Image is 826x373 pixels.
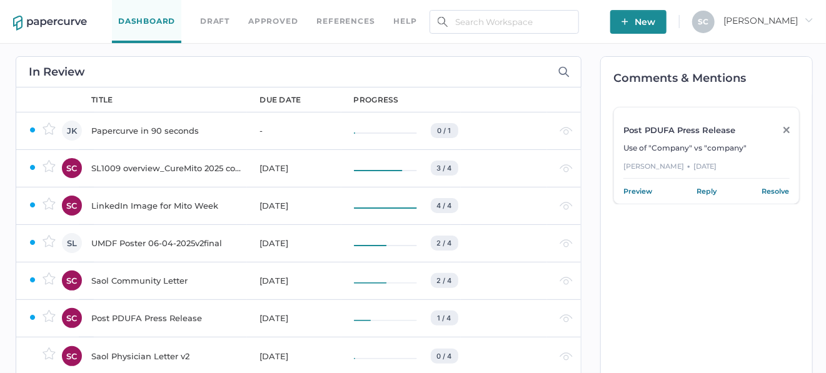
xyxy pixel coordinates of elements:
[29,201,36,209] img: ZaPP2z7XVwAAAABJRU5ErkJggg==
[259,311,338,326] div: [DATE]
[622,10,655,34] span: New
[623,185,652,197] a: Preview
[91,161,244,176] div: SL1009 overview_CureMito 2025 congress_for PRC
[698,17,709,26] span: S C
[560,164,573,172] img: eye-light-gray.b6d092a5.svg
[43,235,56,247] img: star-inactive.70f2008a.svg
[430,10,579,34] input: Search Workspace
[62,308,82,328] div: SC
[259,236,338,251] div: [DATE]
[697,185,717,197] a: Reply
[431,311,458,326] div: 1 / 4
[431,349,458,364] div: 0 / 4
[804,16,813,24] i: arrow_right
[29,66,85,77] h2: In Review
[91,311,244,326] div: Post PDUFA Press Release
[687,161,690,172] div: ●
[622,18,628,25] img: plus-white.e19ec114.svg
[62,158,82,178] div: SC
[62,346,82,366] div: SC
[259,273,338,288] div: [DATE]
[431,236,458,251] div: 2 / 4
[62,233,82,253] div: SL
[29,276,36,284] img: ZaPP2z7XVwAAAABJRU5ErkJggg==
[43,310,56,322] img: star-inactive.70f2008a.svg
[560,239,573,247] img: eye-light-gray.b6d092a5.svg
[354,94,399,106] div: progress
[62,121,82,141] div: JK
[259,94,301,106] div: due date
[623,143,747,152] span: Use of "Company" vs "company"
[623,125,773,135] div: Post PDUFA Press Release
[560,127,573,135] img: eye-light-gray.b6d092a5.svg
[43,197,56,210] img: star-inactive.70f2008a.svg
[723,15,813,26] span: [PERSON_NAME]
[610,10,667,34] button: New
[29,126,36,134] img: ZaPP2z7XVwAAAABJRU5ErkJggg==
[91,273,244,288] div: Saol Community Letter
[200,14,229,28] a: Draft
[13,16,87,31] img: papercurve-logo-colour.7244d18c.svg
[394,14,417,28] div: help
[43,122,56,135] img: star-inactive.70f2008a.svg
[91,349,244,364] div: Saol Physician Letter v2
[558,66,570,77] img: search-icon-expand.c6106642.svg
[29,314,36,321] img: ZaPP2z7XVwAAAABJRU5ErkJggg==
[560,202,573,210] img: eye-light-gray.b6d092a5.svg
[783,127,790,133] img: close-grey.86d01b58.svg
[623,161,790,179] div: [PERSON_NAME] [DATE]
[91,123,244,138] div: Papercurve in 90 seconds
[560,314,573,322] img: eye-light-gray.b6d092a5.svg
[560,352,573,361] img: eye-light-gray.b6d092a5.svg
[613,72,812,84] h2: Comments & Mentions
[431,123,458,138] div: 0 / 1
[317,14,375,28] a: References
[62,271,82,291] div: SC
[91,236,244,251] div: UMDF Poster 06-04-2025v2final
[560,277,573,285] img: eye-light-gray.b6d092a5.svg
[91,94,113,106] div: title
[43,347,56,360] img: star-inactive.70f2008a.svg
[91,198,244,213] div: LinkedIn Image for Mito Week
[762,185,790,197] a: Resolve
[438,17,448,27] img: search.bf03fe8b.svg
[43,272,56,285] img: star-inactive.70f2008a.svg
[248,14,298,28] a: Approved
[259,349,338,364] div: [DATE]
[62,196,82,216] div: SC
[29,239,36,246] img: ZaPP2z7XVwAAAABJRU5ErkJggg==
[259,161,338,176] div: [DATE]
[431,161,458,176] div: 3 / 4
[247,112,341,149] td: -
[259,198,338,213] div: [DATE]
[431,198,458,213] div: 4 / 4
[29,164,36,171] img: ZaPP2z7XVwAAAABJRU5ErkJggg==
[43,160,56,172] img: star-inactive.70f2008a.svg
[431,273,458,288] div: 2 / 4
